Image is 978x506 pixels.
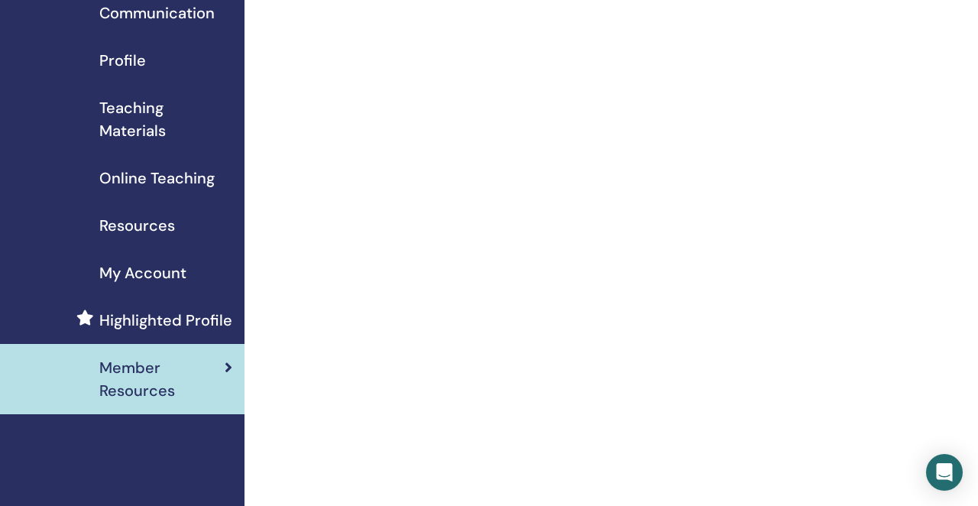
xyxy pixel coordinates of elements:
span: Teaching Materials [99,96,232,142]
span: Communication [99,2,215,24]
span: Highlighted Profile [99,309,232,332]
span: Member Resources [99,356,225,402]
span: Profile [99,49,146,72]
span: Resources [99,214,175,237]
div: Open Intercom Messenger [926,454,963,491]
span: My Account [99,261,186,284]
span: Online Teaching [99,167,215,190]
